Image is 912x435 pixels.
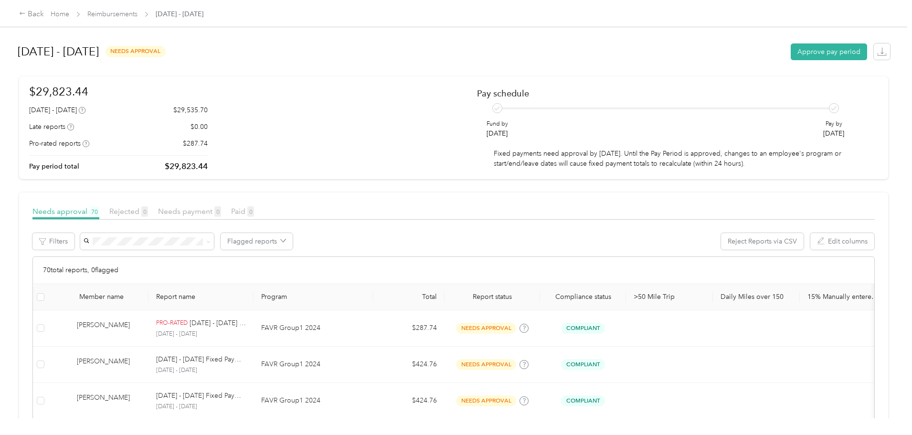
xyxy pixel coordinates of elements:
p: PRO-RATED [156,319,188,328]
p: [DATE] [823,128,844,138]
div: Pro-rated reports [29,138,89,149]
p: Pay period total [29,161,79,171]
h1: [DATE] - [DATE] [18,40,99,63]
button: Flagged reports [221,233,293,250]
span: needs approval [456,359,516,370]
iframe: Everlance-gr Chat Button Frame [859,382,912,435]
div: [PERSON_NAME] [77,320,141,337]
div: Member name [79,293,141,301]
span: 0 [247,206,254,217]
a: Reimbursements [87,10,138,18]
div: [DATE] - [DATE] [29,105,85,115]
td: $424.76 [373,383,445,419]
span: Compliant [561,359,605,370]
p: [DATE] - [DATE] Fixed Payment [156,354,246,365]
p: [DATE] - [DATE] [156,366,246,375]
h1: $29,823.44 [29,83,208,100]
th: Member name [48,284,148,310]
p: 15% Manually entered trips [807,293,879,301]
th: Program [254,284,373,310]
td: FAVR Group1 2024 [254,310,373,347]
p: Daily Miles over 150 [721,293,792,301]
button: Approve pay period [791,43,867,60]
th: Report name [148,284,254,310]
button: Reject Reports via CSV [721,233,804,250]
p: Pay by [823,120,844,128]
p: [DATE] - [DATE] [156,403,246,411]
p: $0.00 [191,122,208,132]
h2: Pay schedule [477,88,861,98]
div: [PERSON_NAME] [77,356,141,373]
span: 0 [214,206,221,217]
p: [DATE] - [DATE] Fixed Payment [156,391,246,401]
span: needs approval [456,323,516,334]
a: Home [51,10,69,18]
span: needs approval [456,395,516,406]
p: FAVR Group1 2024 [261,359,365,370]
td: $287.74 [373,310,445,347]
p: [DATE] - [DATE] [156,330,246,339]
button: Filters [32,233,74,250]
span: Rejected [109,207,148,216]
span: 0 [141,206,148,217]
p: FAVR Group1 2024 [261,395,365,406]
p: FAVR Group1 2024 [261,323,365,333]
span: Report status [452,293,532,301]
td: $424.76 [373,347,445,383]
p: $29,535.70 [173,105,208,115]
div: 70 total reports, 0 flagged [33,257,874,284]
p: >50 Mile Trip [634,293,705,301]
span: needs approval [106,46,166,57]
span: 70 [89,206,99,217]
div: Total [381,293,437,301]
p: Fund by [487,120,508,128]
button: Edit columns [810,233,874,250]
div: Late reports [29,122,74,132]
span: Compliant [561,323,605,334]
span: [DATE] - [DATE] [156,9,203,19]
p: $29,823.44 [165,160,208,172]
p: $287.74 [183,138,208,149]
span: Paid [231,207,254,216]
p: [DATE] [487,128,508,138]
div: [PERSON_NAME] [77,393,141,409]
td: FAVR Group1 2024 [254,383,373,419]
p: Fixed payments need approval by [DATE]. Until the Pay Period is approved, changes to an employee'... [494,149,845,169]
div: Back [19,9,44,20]
p: [DATE] - [DATE] Fixed Payment [190,318,246,329]
span: Needs approval [32,207,99,216]
span: Needs payment [158,207,221,216]
span: Compliance status [548,293,618,301]
span: Compliant [561,395,605,406]
td: FAVR Group1 2024 [254,347,373,383]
